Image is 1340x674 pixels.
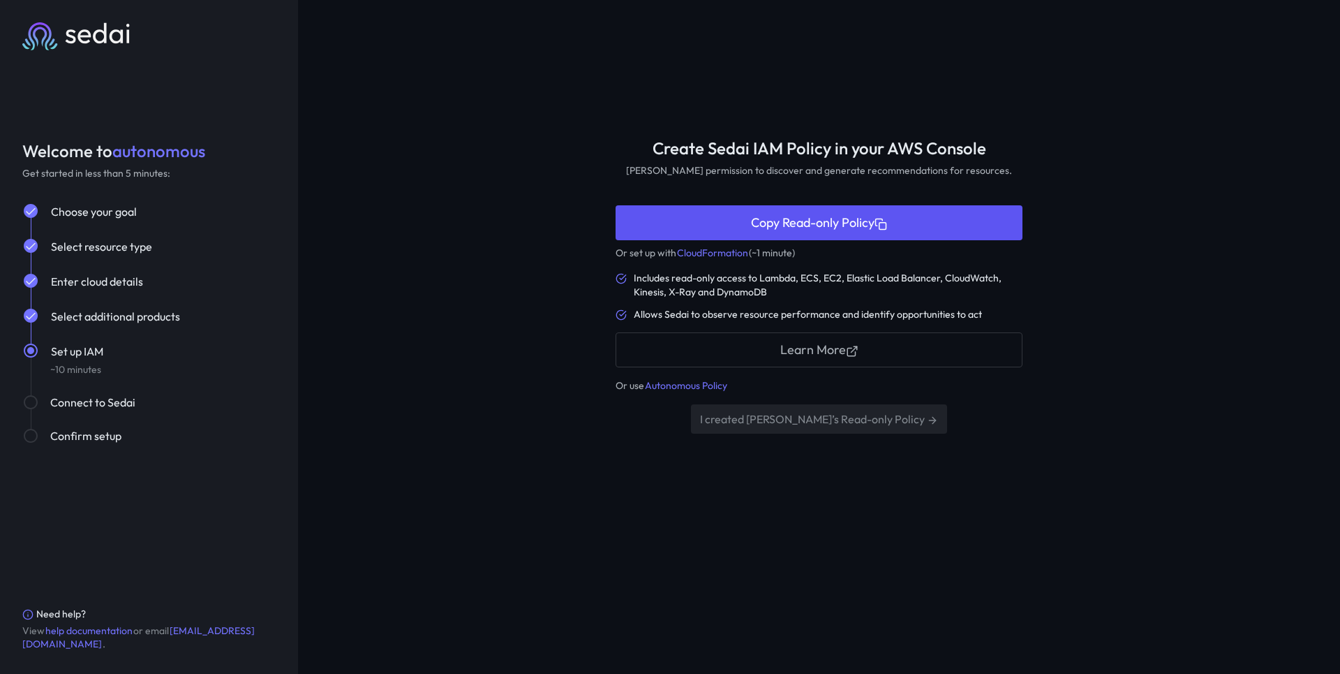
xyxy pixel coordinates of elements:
button: Enter cloud details [50,272,144,291]
a: [EMAIL_ADDRESS][DOMAIN_NAME] [22,624,255,652]
button: Select additional products [50,307,181,325]
div: Or use [616,379,1022,394]
div: [PERSON_NAME] permission to discover and generate recommendations for resources. [626,164,1012,178]
button: CloudFormation [676,246,749,261]
div: Welcome to [22,141,276,161]
button: Choose your goal [50,203,137,221]
div: Create Sedai IAM Policy in your AWS Console [653,138,986,159]
div: Connect to Sedai [50,394,276,411]
div: Get started in less than 5 minutes: [22,167,276,181]
div: Allows Sedai to observe resource performance and identify opportunities to act [634,308,982,322]
button: Copy Read-only Policy [616,205,1022,240]
button: Autonomous Policy [644,379,728,394]
div: ~10 minutes [50,363,276,377]
span: autonomous [112,140,205,161]
div: Or set up with (~1 minute) [616,246,1022,261]
div: Confirm setup [50,427,276,444]
button: Set up IAM [50,342,104,360]
a: Learn More [616,332,1022,367]
a: help documentation [45,624,133,638]
div: Includes read-only access to Lambda, ECS, EC2, Elastic Load Balancer, CloudWatch, Kinesis, X-Ray ... [634,272,1022,299]
div: View or email . [22,624,276,652]
button: Select resource type [50,237,153,256]
div: Need help? [36,608,86,622]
